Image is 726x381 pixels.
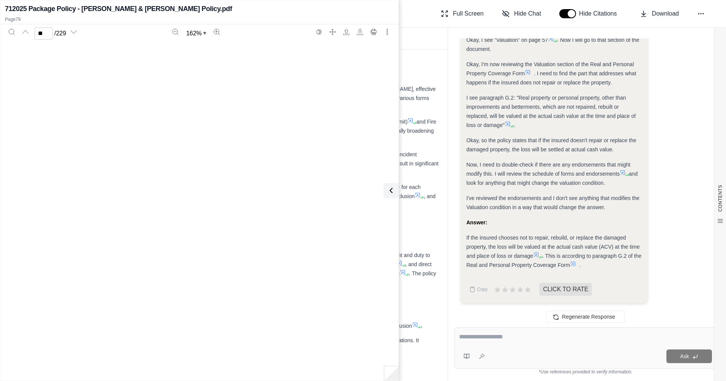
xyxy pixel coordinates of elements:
[466,219,487,225] strong: Answer:
[514,9,541,18] span: Hide Chat
[453,9,484,18] span: Full Screen
[19,26,32,38] button: Previous page
[47,261,432,276] span: , and direct physical loss or damage to covered property
[466,162,630,177] span: Now, I need to double-check if there are any endorsements that might modify this. I will review t...
[652,9,679,18] span: Download
[381,26,393,38] button: More actions
[637,6,682,21] button: Download
[579,262,581,268] span: .
[68,26,80,38] button: Next page
[5,3,232,14] h2: 712025 Package Policy - [PERSON_NAME] & [PERSON_NAME] Policy.pdf
[466,95,636,128] span: I see paragraph G.2: "Real property or personal property, other than improvements and betterments...
[666,349,712,363] button: Ask
[340,26,352,38] button: Open file
[35,27,53,40] input: Enter a page number
[211,26,223,38] button: Zoom in
[454,369,717,375] div: *Use references provided to verify information.
[680,353,689,359] span: Ask
[313,26,325,38] button: Switch to the dark theme
[47,151,417,167] span: and a Cyber Incident Exclusion
[466,282,491,297] button: Copy
[499,6,544,21] button: Hide Chat
[186,29,202,38] span: 162 %
[466,195,639,210] span: I've reviewed the endorsements and I don't see anything that modifies the Valuation condition in ...
[6,26,18,38] button: Search
[477,286,488,292] span: Copy
[183,27,209,40] button: Zoom document
[466,37,548,43] span: Okay, I see "Valuation" on page 57
[466,171,638,186] span: and look for anything that might change the valuation condition.
[169,26,181,38] button: Zoom out
[466,37,639,52] span: . Now I will go to that section of the document.
[466,61,634,76] span: Okay, I'm now reviewing the Valuation section of the Real and Personal Property Coverage Form
[5,16,394,22] p: Page 79
[466,137,636,152] span: Okay, so the policy states that if the insured doesn't repair or replace the damaged property, th...
[421,323,423,329] span: .
[539,283,592,296] span: CLICK TO RATE
[579,9,622,18] span: Hide Citations
[466,235,640,259] span: If the insured chooses not to repair, rebuild, or replace the damaged property, the loss will be ...
[47,119,436,134] span: and Fire Department Service Charge ($250,000 per Premises)
[54,29,66,38] span: / 229
[466,70,636,86] span: . I need to find the part that addresses what happens if the insured does not repair or replace t...
[438,6,487,21] button: Full Screen
[47,160,439,176] span: , which is a high amount and could result in significant out-of-pocket expenses for the insured.
[562,314,615,320] span: Regenerate Response
[354,26,366,38] button: Download
[717,185,723,212] span: CONTENTS
[327,26,339,38] button: Full screen
[546,311,625,323] button: Regenerate Response
[514,122,515,128] span: .
[368,26,380,38] button: Print
[466,253,641,268] span: . This is according to paragraph G.2 of the Real and Personal Property Coverage Form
